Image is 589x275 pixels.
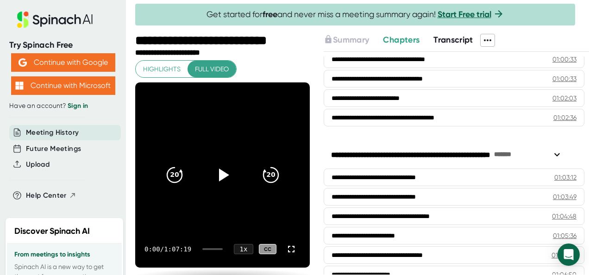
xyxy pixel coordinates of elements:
[136,61,188,78] button: Highlights
[333,35,369,45] span: Summary
[259,244,276,255] div: CC
[552,94,576,103] div: 01:02:03
[234,244,253,254] div: 1 x
[553,231,576,240] div: 01:05:36
[433,35,473,45] span: Transcript
[14,225,90,237] h2: Discover Spinach AI
[26,127,79,138] button: Meeting History
[324,34,383,47] div: Upgrade to access
[552,55,576,64] div: 01:00:33
[188,61,236,78] button: Full video
[552,74,576,83] div: 01:00:33
[9,102,117,110] div: Have an account?
[26,144,81,154] button: Future Meetings
[26,190,76,201] button: Help Center
[14,251,114,258] h3: From meetings to insights
[383,35,420,45] span: Chapters
[19,58,27,67] img: Aehbyd4JwY73AAAAAElFTkSuQmCC
[195,63,229,75] span: Full video
[11,76,115,95] button: Continue with Microsoft
[143,63,181,75] span: Highlights
[68,102,88,110] a: Sign in
[207,9,504,20] span: Get started for and never miss a meeting summary again!
[554,173,576,182] div: 01:03:12
[11,53,115,72] button: Continue with Google
[552,212,576,221] div: 01:04:48
[324,34,369,46] button: Summary
[433,34,473,46] button: Transcript
[438,9,491,19] a: Start Free trial
[9,40,117,50] div: Try Spinach Free
[553,113,576,122] div: 01:02:36
[144,245,191,253] div: 0:00 / 1:07:19
[26,190,67,201] span: Help Center
[263,9,277,19] b: free
[383,34,420,46] button: Chapters
[553,192,576,201] div: 01:03:49
[26,159,50,170] button: Upload
[551,250,576,260] div: 01:06:00
[558,244,580,266] div: Open Intercom Messenger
